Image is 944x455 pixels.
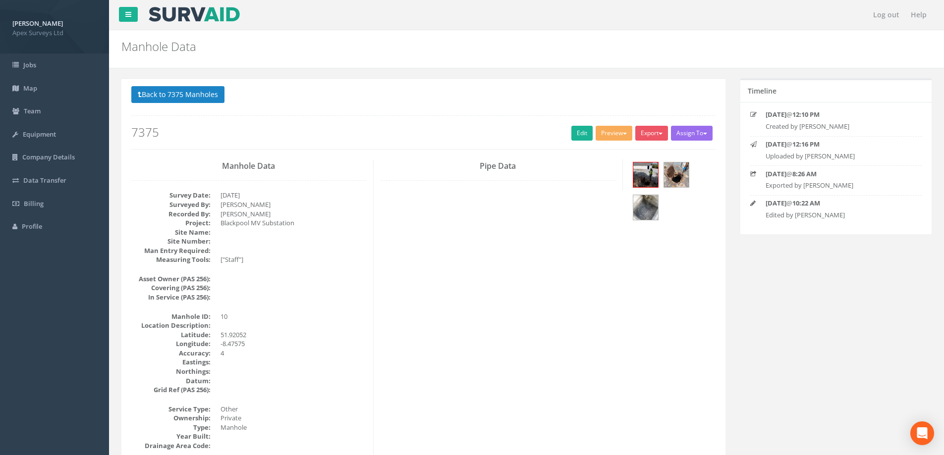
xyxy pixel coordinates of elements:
[766,152,906,161] p: Uploaded by [PERSON_NAME]
[131,126,716,139] h2: 7375
[131,162,366,171] h3: Manhole Data
[131,293,211,302] dt: In Service (PAS 256):
[131,385,211,395] dt: Grid Ref (PAS 256):
[766,210,906,220] p: Edited by [PERSON_NAME]
[131,367,211,376] dt: Northings:
[23,176,66,185] span: Data Transfer
[121,40,794,53] h2: Manhole Data
[131,237,211,246] dt: Site Number:
[748,87,777,95] h5: Timeline
[221,330,366,340] dd: 51.92052
[910,421,934,445] div: Open Intercom Messenger
[131,274,211,284] dt: Asset Owner (PAS 256):
[221,200,366,209] dd: [PERSON_NAME]
[23,130,56,139] span: Equipment
[766,110,786,119] strong: [DATE]
[24,106,41,115] span: Team
[221,404,366,414] dd: Other
[792,199,820,207] strong: 10:22 AM
[12,19,63,28] strong: [PERSON_NAME]
[766,181,906,190] p: Exported by [PERSON_NAME]
[571,126,593,141] a: Edit
[221,209,366,219] dd: [PERSON_NAME]
[131,330,211,340] dt: Latitude:
[766,199,786,207] strong: [DATE]
[131,228,211,237] dt: Site Name:
[22,152,75,161] span: Company Details
[766,140,786,149] strong: [DATE]
[131,413,211,423] dt: Ownership:
[131,246,211,255] dt: Man Entry Required:
[221,339,366,349] dd: -8.47575
[792,140,820,149] strong: 12:16 PM
[766,169,786,178] strong: [DATE]
[23,60,36,69] span: Jobs
[131,218,211,228] dt: Project:
[635,126,668,141] button: Export
[22,222,42,231] span: Profile
[671,126,713,141] button: Assign To
[131,255,211,264] dt: Measuring Tools:
[633,195,658,220] img: 78ecf95d-3c60-4c18-ecad-06ee1f7236e4_4454d047-255d-c6ac-86db-b9ee38a65dd8_thumb.jpg
[131,441,211,451] dt: Drainage Area Code:
[221,413,366,423] dd: Private
[131,432,211,441] dt: Year Built:
[221,312,366,321] dd: 10
[131,339,211,349] dt: Longitude:
[664,162,689,187] img: 78ecf95d-3c60-4c18-ecad-06ee1f7236e4_4b967759-2698-d64f-ca80-f8f12949b7cf_thumb.jpg
[23,84,37,93] span: Map
[131,357,211,367] dt: Eastings:
[792,169,817,178] strong: 8:26 AM
[24,199,44,208] span: Billing
[596,126,632,141] button: Preview
[766,122,906,131] p: Created by [PERSON_NAME]
[131,321,211,330] dt: Location Description:
[221,218,366,228] dd: Blackpool MV Substation
[792,110,820,119] strong: 12:10 PM
[221,191,366,200] dd: [DATE]
[131,404,211,414] dt: Service Type:
[131,376,211,386] dt: Datum:
[12,16,97,37] a: [PERSON_NAME] Apex Surveys Ltd
[131,86,224,103] button: Back to 7375 Manholes
[766,199,906,208] p: @
[221,255,366,264] dd: ["Staff"]
[766,169,906,179] p: @
[131,200,211,209] dt: Surveyed By:
[633,162,658,187] img: 78ecf95d-3c60-4c18-ecad-06ee1f7236e4_2cb7da4a-76e2-d086-11c3-f8e2794287d2_thumb.jpg
[12,28,97,38] span: Apex Surveys Ltd
[131,209,211,219] dt: Recorded By:
[131,349,211,358] dt: Accuracy:
[381,162,615,171] h3: Pipe Data
[766,110,906,119] p: @
[131,423,211,432] dt: Type:
[766,140,906,149] p: @
[131,191,211,200] dt: Survey Date:
[221,423,366,432] dd: Manhole
[131,312,211,321] dt: Manhole ID:
[221,349,366,358] dd: 4
[131,283,211,293] dt: Covering (PAS 256):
